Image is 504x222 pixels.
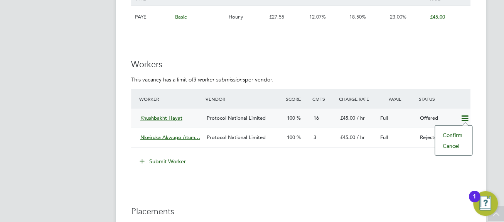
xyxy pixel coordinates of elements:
span: £45.00 [340,134,355,141]
div: Cmts [310,92,337,106]
div: PAYE [133,6,173,28]
div: Offered [417,112,457,125]
span: Khushbakht Hayat [140,115,182,121]
div: Vendor [204,92,283,106]
span: Protocol National Limited [207,134,266,141]
span: 100 [287,115,295,121]
div: Score [284,92,310,106]
span: Full [380,134,388,141]
span: Nkeiruka Akwugo Atum… [140,134,200,141]
span: 16 [314,115,319,121]
li: Cancel [439,141,468,151]
span: / hr [357,115,365,121]
span: £45.00 [430,14,445,20]
li: Confirm [439,130,468,141]
div: £27.55 [267,6,307,28]
span: Protocol National Limited [207,115,266,121]
span: 100 [287,134,295,141]
div: Worker [137,92,204,106]
h3: Placements [131,206,470,217]
span: 3 [314,134,316,141]
div: Avail [377,92,417,106]
span: 18.50% [349,14,366,20]
span: 23.00% [390,14,406,20]
span: £45.00 [340,115,355,121]
button: Submit Worker [134,155,192,168]
div: Hourly [227,6,267,28]
span: 12.07% [309,14,326,20]
div: Rejected [417,131,457,144]
div: 1 [473,197,476,207]
div: Status [417,92,470,106]
span: Full [380,115,388,121]
span: / hr [357,134,365,141]
button: Open Resource Center, 1 new notification [473,191,498,216]
h3: Workers [131,59,470,70]
div: Charge Rate [337,92,377,106]
p: This vacancy has a limit of per vendor. [131,76,470,83]
em: 3 worker submissions [193,76,245,83]
span: Basic [175,14,187,20]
